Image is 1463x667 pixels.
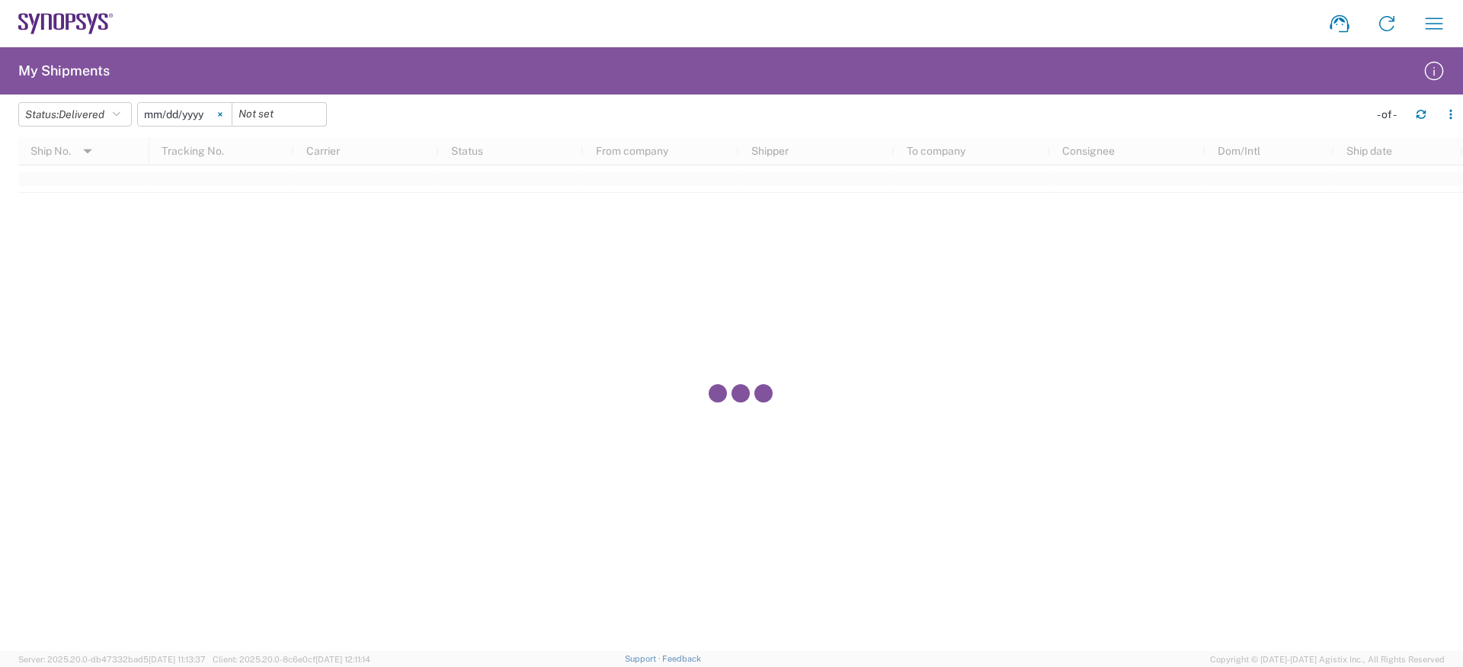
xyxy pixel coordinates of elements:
a: Feedback [662,654,701,663]
div: - of - [1377,107,1404,121]
input: Not set [138,103,232,126]
span: [DATE] 11:13:37 [149,655,206,664]
button: Status:Delivered [18,102,132,127]
span: Delivered [59,108,104,120]
span: Server: 2025.20.0-db47332bad5 [18,655,206,664]
input: Not set [232,103,326,126]
span: Copyright © [DATE]-[DATE] Agistix Inc., All Rights Reserved [1210,653,1445,666]
h2: My Shipments [18,62,110,80]
a: Support [625,654,663,663]
span: Client: 2025.20.0-8c6e0cf [213,655,370,664]
span: [DATE] 12:11:14 [315,655,370,664]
